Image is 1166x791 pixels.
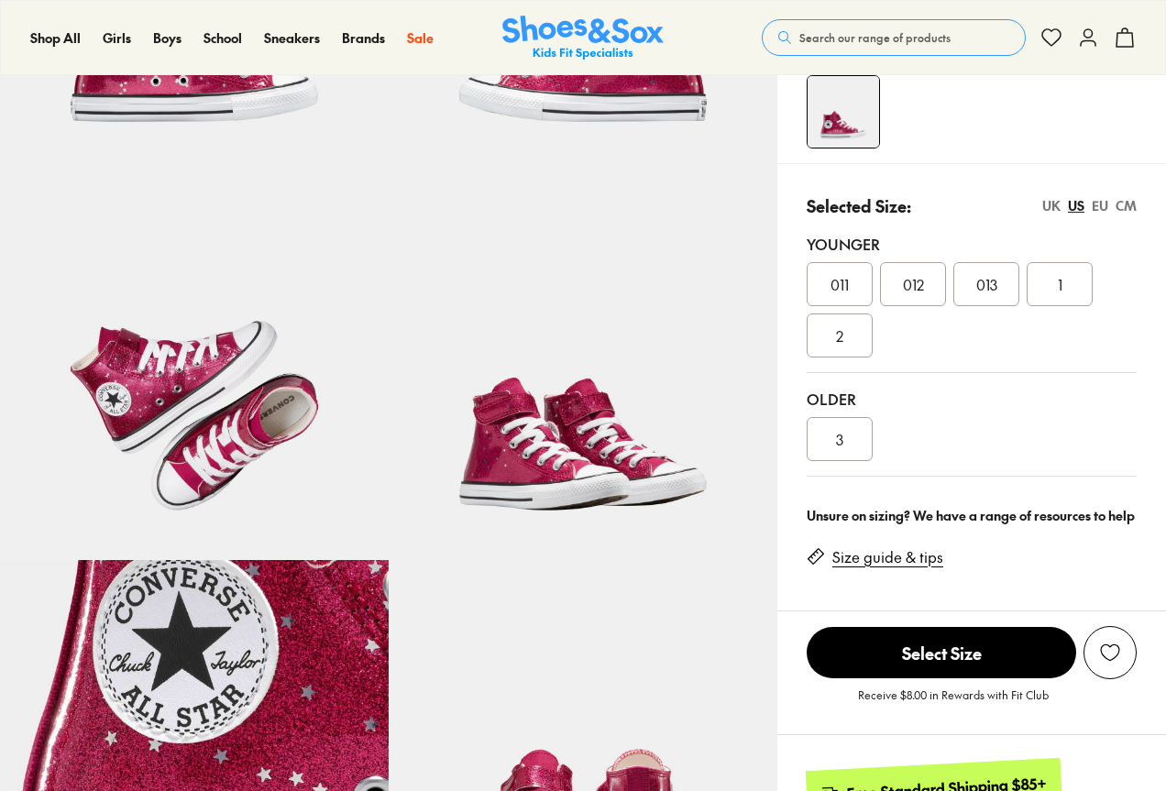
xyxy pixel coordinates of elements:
img: SNS_Logo_Responsive.svg [502,16,664,60]
a: Shoes & Sox [502,16,664,60]
span: Girls [103,28,131,47]
a: Shop All [30,28,81,48]
button: Select Size [807,626,1076,679]
span: Brands [342,28,385,47]
span: 012 [903,273,924,295]
span: 011 [830,273,849,295]
p: Selected Size: [807,193,911,218]
a: Boys [153,28,181,48]
span: 3 [836,428,843,450]
div: UK [1042,196,1061,215]
span: Sneakers [264,28,320,47]
span: 1 [1058,273,1062,295]
span: School [203,28,242,47]
div: Younger [807,233,1137,255]
div: CM [1116,196,1137,215]
div: Older [807,388,1137,410]
a: Sneakers [264,28,320,48]
span: Select Size [807,627,1076,678]
img: 7-557309_1 [389,171,777,560]
span: Boys [153,28,181,47]
button: Add to Wishlist [1083,626,1137,679]
div: EU [1092,196,1108,215]
span: Shop All [30,28,81,47]
span: 2 [836,324,843,346]
span: Sale [407,28,434,47]
span: Search our range of products [799,29,951,46]
p: Receive $8.00 in Rewards with Fit Club [858,687,1049,720]
a: School [203,28,242,48]
span: 013 [976,273,997,295]
div: Unsure on sizing? We have a range of resources to help [807,506,1137,525]
a: Brands [342,28,385,48]
a: Sale [407,28,434,48]
a: Size guide & tips [832,547,943,567]
a: Girls [103,28,131,48]
img: 4-557306_1 [808,76,879,148]
div: US [1068,196,1084,215]
button: Search our range of products [762,19,1026,56]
